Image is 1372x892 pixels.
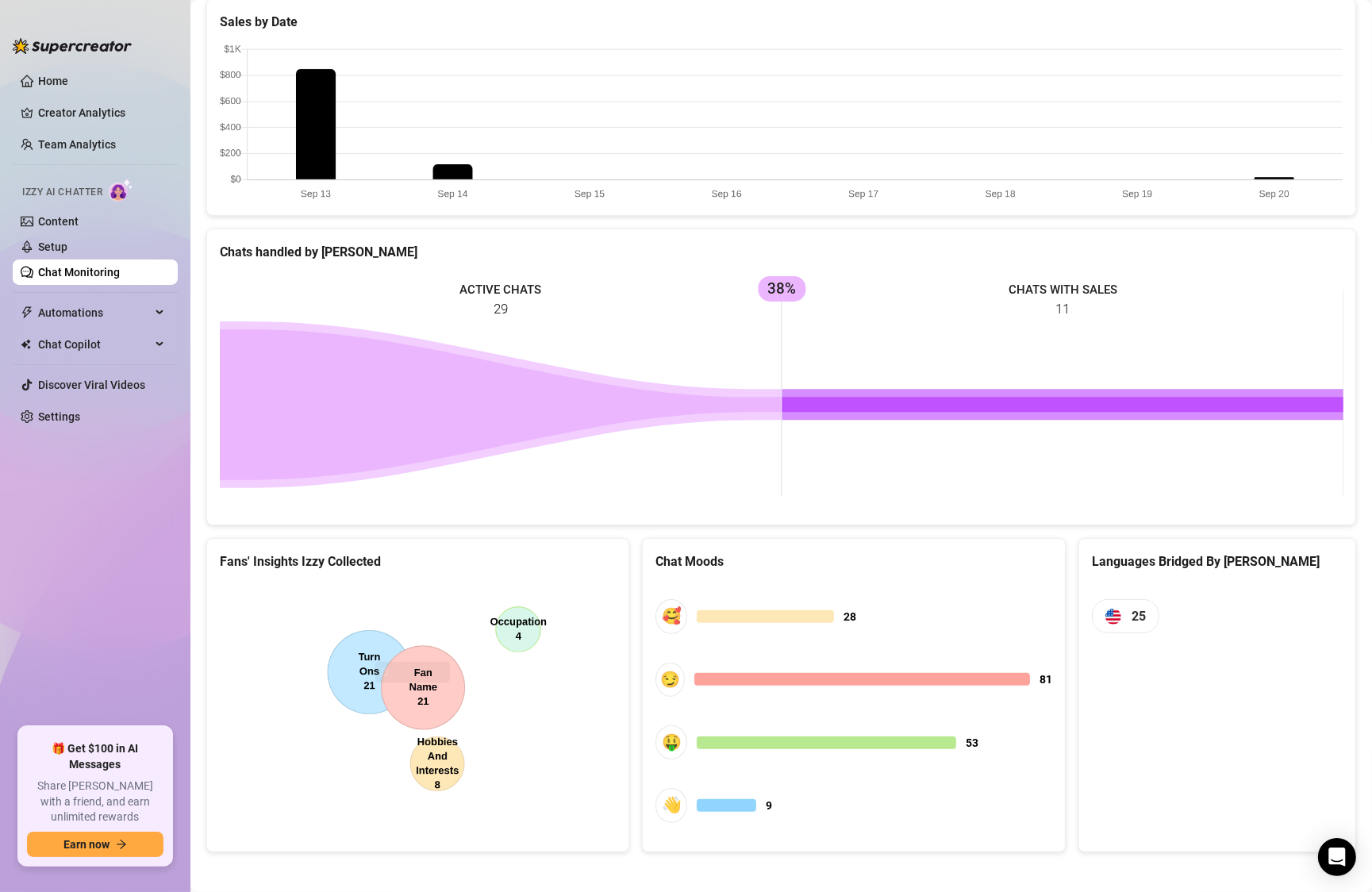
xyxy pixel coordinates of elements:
a: Settings [38,410,80,423]
a: Chat Monitoring [38,266,120,279]
span: Earn now [63,838,110,851]
div: 👋 [655,788,687,822]
img: AI Chatter [109,179,133,202]
img: Chat Copilot [21,339,31,350]
div: Chat Moods [655,552,1051,571]
div: Chats handled by [PERSON_NAME] [220,242,1343,262]
span: 81 [1040,671,1052,688]
a: Team Analytics [38,138,116,151]
a: Discover Viral Videos [38,379,145,391]
a: Home [38,75,68,87]
div: 😏 [655,663,685,697]
span: 🎁 Get $100 in AI Messages [27,741,163,772]
span: 9 [766,797,772,814]
div: Sales by Date [220,12,1343,32]
span: 25 [1132,606,1146,626]
span: Share [PERSON_NAME] with a friend, and earn unlimited rewards [27,779,163,825]
div: 🤑 [655,725,687,759]
span: 28 [844,608,856,625]
button: Earn nowarrow-right [27,832,163,857]
div: Languages Bridged By [PERSON_NAME] [1092,552,1343,571]
div: Open Intercom Messenger [1318,838,1356,876]
span: 53 [966,734,978,752]
span: Automations [38,300,151,325]
span: Izzy AI Chatter [22,185,102,200]
span: thunderbolt [21,306,33,319]
span: arrow-right [116,839,127,850]
a: Creator Analytics [38,100,165,125]
span: Chat Copilot [38,332,151,357]
img: logo-BBDzfeDw.svg [13,38,132,54]
a: Setup [38,240,67,253]
img: us [1105,609,1121,625]
div: 🥰 [655,599,687,633]
a: Content [38,215,79,228]
div: Fans' Insights Izzy Collected [220,552,616,571]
